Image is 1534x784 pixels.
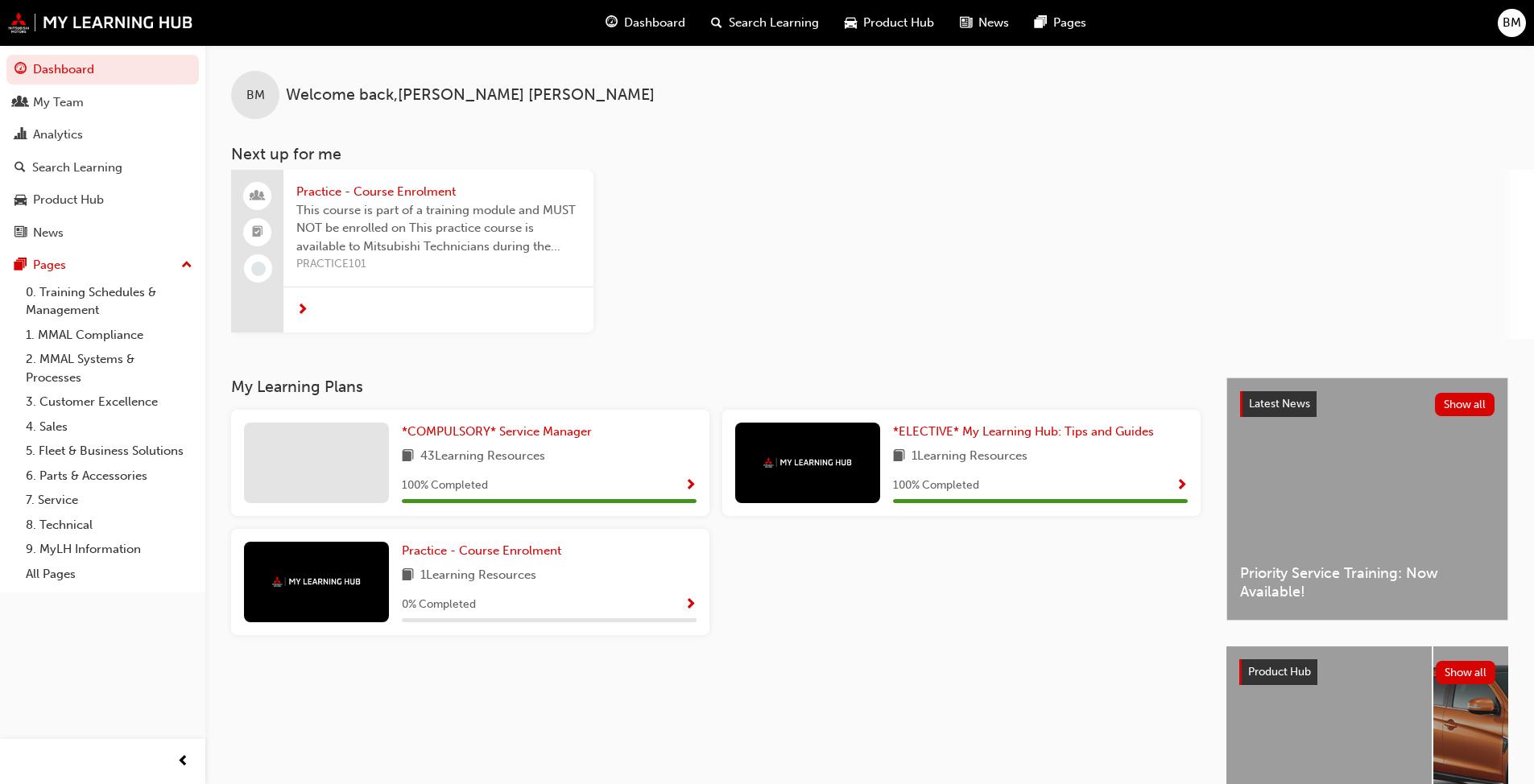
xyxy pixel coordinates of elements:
[14,161,26,175] span: search-icon
[912,447,1027,467] span: 1 Learning Resources
[246,86,265,105] span: BM
[19,513,199,538] a: 8. Technical
[684,479,697,493] span: Show Progress
[1498,9,1526,37] button: BM
[33,256,66,274] div: Pages
[729,14,819,32] span: Search Learning
[19,439,199,464] a: 5. Fleet & Business Solutions
[14,96,27,110] span: people-icon
[205,145,1534,163] h3: Next up for me
[33,191,104,209] div: Product Hub
[177,752,189,772] span: prev-icon
[402,477,488,495] span: 100 % Completed
[19,562,199,587] a: All Pages
[6,218,199,248] a: News
[684,595,697,615] button: Show Progress
[19,323,199,348] a: 1. MMAL Compliance
[684,598,697,613] span: Show Progress
[832,6,947,39] a: car-iconProduct Hub
[893,424,1154,439] span: *ELECTIVE* My Learning Hub: Tips and Guides
[402,447,414,467] span: book-icon
[19,280,199,323] a: 0. Training Schedules & Management
[1248,665,1311,679] span: Product Hub
[1435,393,1495,416] button: Show all
[181,255,192,276] span: up-icon
[763,457,852,468] img: mmal
[6,250,199,280] button: Pages
[893,423,1160,441] a: *ELECTIVE* My Learning Hub: Tips and Guides
[624,14,685,32] span: Dashboard
[960,13,972,33] span: news-icon
[606,13,618,33] span: guage-icon
[402,566,414,586] span: book-icon
[272,576,361,587] img: mmal
[420,566,536,586] span: 1 Learning Resources
[593,6,698,39] a: guage-iconDashboard
[6,153,199,183] a: Search Learning
[711,13,722,33] span: search-icon
[1240,391,1495,417] a: Latest NewsShow all
[1436,661,1496,684] button: Show all
[1240,564,1495,600] span: Priority Service Training: Now Available!
[1022,6,1099,39] a: pages-iconPages
[6,88,199,118] a: My Team
[978,14,1009,32] span: News
[32,159,122,177] div: Search Learning
[6,52,199,250] button: DashboardMy TeamAnalyticsSearch LearningProduct HubNews
[698,6,832,39] a: search-iconSearch Learning
[231,170,593,332] a: Practice - Course EnrolmentThis course is part of a training module and MUST NOT be enrolled on T...
[420,447,545,467] span: 43 Learning Resources
[1176,479,1188,493] span: Show Progress
[402,423,598,441] a: *COMPULSORY* Service Manager
[893,477,979,495] span: 100 % Completed
[1239,659,1495,685] a: Product HubShow all
[14,193,27,208] span: car-icon
[1176,476,1188,496] button: Show Progress
[402,424,592,439] span: *COMPULSORY* Service Manager
[1503,14,1521,32] span: BM
[14,128,27,142] span: chart-icon
[1053,14,1086,32] span: Pages
[6,55,199,85] a: Dashboard
[845,13,857,33] span: car-icon
[6,185,199,215] a: Product Hub
[1035,13,1047,33] span: pages-icon
[6,120,199,150] a: Analytics
[19,537,199,562] a: 9. MyLH Information
[893,447,905,467] span: book-icon
[19,488,199,513] a: 7. Service
[252,186,263,207] span: people-icon
[296,201,581,256] span: This course is part of a training module and MUST NOT be enrolled on This practice course is avai...
[402,596,476,614] span: 0 % Completed
[947,6,1022,39] a: news-iconNews
[252,222,263,243] span: booktick-icon
[684,476,697,496] button: Show Progress
[33,224,64,242] div: News
[8,12,193,33] img: mmal
[19,464,199,489] a: 6. Parts & Accessories
[14,226,27,241] span: news-icon
[863,14,934,32] span: Product Hub
[19,415,199,439] a: 4. Sales
[33,93,84,112] div: My Team
[14,258,27,273] span: pages-icon
[296,183,581,201] span: Practice - Course Enrolment
[296,255,581,274] span: PRACTICE101
[402,542,568,560] a: Practice - Course Enrolment
[33,126,83,144] div: Analytics
[296,303,308,318] span: next-icon
[251,262,266,276] span: learningRecordVerb_NONE-icon
[286,86,655,105] span: Welcome back , [PERSON_NAME] [PERSON_NAME]
[231,378,1201,396] h3: My Learning Plans
[14,63,27,77] span: guage-icon
[402,543,561,558] span: Practice - Course Enrolment
[1226,378,1508,621] a: Latest NewsShow allPriority Service Training: Now Available!
[19,347,199,390] a: 2. MMAL Systems & Processes
[19,390,199,415] a: 3. Customer Excellence
[1249,397,1310,411] span: Latest News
